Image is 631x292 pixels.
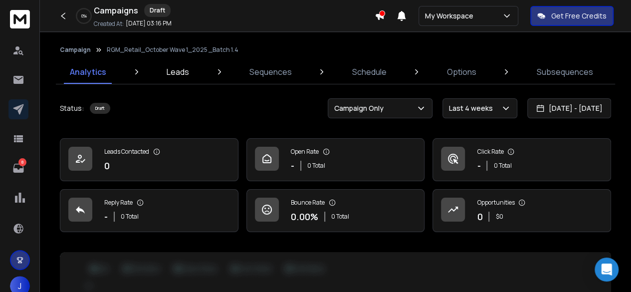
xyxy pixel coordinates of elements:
a: Reply Rate-0 Total [60,189,238,232]
h1: Campaigns [94,4,138,16]
p: [DATE] 03:16 PM [126,19,172,27]
p: Last 4 weeks [449,103,497,113]
p: Campaign Only [334,103,388,113]
p: 0 [104,159,110,173]
div: Draft [90,103,110,114]
p: - [104,210,108,224]
p: Click Rate [477,148,503,156]
p: Schedule [352,66,387,78]
p: 0 [477,210,482,224]
p: 0.00 % [291,210,318,224]
p: $ 0 [495,213,503,221]
p: Get Free Credits [551,11,607,21]
p: Bounce Rate [291,199,325,207]
button: [DATE] - [DATE] [527,98,611,118]
div: Draft [144,4,171,17]
button: Campaign [60,46,91,54]
a: Leads [161,60,195,84]
p: Leads [167,66,189,78]
p: - [291,159,294,173]
p: 0 Total [307,162,325,170]
p: Status: [60,103,84,113]
p: Open Rate [291,148,319,156]
a: Leads Contacted0 [60,138,238,181]
a: Subsequences [531,60,599,84]
a: Opportunities0$0 [432,189,611,232]
p: 0 Total [493,162,511,170]
a: Sequences [243,60,298,84]
a: 8 [8,158,28,178]
button: Get Free Credits [530,6,614,26]
a: Schedule [346,60,393,84]
a: Analytics [64,60,112,84]
p: Options [447,66,476,78]
p: 0 Total [121,213,139,221]
p: Sequences [249,66,292,78]
a: Options [441,60,482,84]
p: 8 [18,158,26,166]
p: Subsequences [537,66,593,78]
p: Leads Contacted [104,148,149,156]
p: 0 Total [331,213,349,221]
p: Opportunities [477,199,514,207]
div: Open Intercom Messenger [595,258,619,282]
p: RGM_Retail_October Wave 1_2025 _Batch 1.4 [107,46,238,54]
p: Reply Rate [104,199,133,207]
a: Click Rate-0 Total [432,138,611,181]
a: Open Rate-0 Total [246,138,425,181]
p: - [477,159,480,173]
a: Bounce Rate0.00%0 Total [246,189,425,232]
p: Analytics [70,66,106,78]
p: 0 % [81,13,87,19]
p: Created At: [94,20,124,28]
p: My Workspace [425,11,477,21]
